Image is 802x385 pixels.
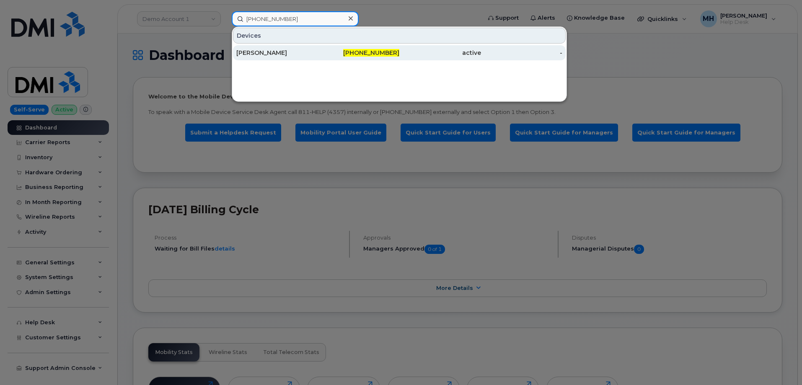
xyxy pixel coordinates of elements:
[233,45,566,60] a: [PERSON_NAME][PHONE_NUMBER]active-
[343,49,399,57] span: [PHONE_NUMBER]
[481,49,563,57] div: -
[236,49,318,57] div: [PERSON_NAME]
[399,49,481,57] div: active
[233,28,566,44] div: Devices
